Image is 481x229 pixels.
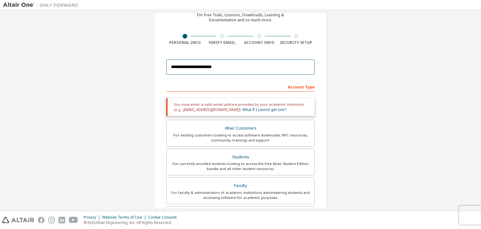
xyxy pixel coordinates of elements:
div: Verify Email [204,40,241,45]
img: linkedin.svg [59,217,65,223]
img: instagram.svg [48,217,55,223]
div: Account Info [240,40,278,45]
span: [EMAIL_ADDRESS][DOMAIN_NAME] [183,107,240,112]
div: Security Setup [278,40,315,45]
img: facebook.svg [38,217,44,223]
div: Personal Info [166,40,204,45]
img: youtube.svg [69,217,78,223]
a: What if I cannot get one? [242,107,286,112]
img: altair_logo.svg [2,217,34,223]
div: For currently enrolled students looking to access the free Altair Student Edition bundle and all ... [170,161,311,171]
div: You must enter a valid email address provided by your academic institution (e.g., ). [166,98,315,116]
div: Faculty [170,181,311,190]
div: Account Type [166,82,315,92]
div: Students [170,153,311,162]
p: © 2025 Altair Engineering, Inc. All Rights Reserved. [84,220,180,225]
div: For existing customers looking to access software downloads, HPC resources, community, trainings ... [170,133,311,143]
div: For Free Trials, Licenses, Downloads, Learning & Documentation and so much more. [197,13,284,23]
img: Altair One [3,2,81,8]
div: Privacy [84,215,102,220]
div: Cookie Consent [148,215,180,220]
div: Altair Customers [170,124,311,133]
div: Website Terms of Use [102,215,148,220]
div: For faculty & administrators of academic institutions administering students and accessing softwa... [170,190,311,200]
